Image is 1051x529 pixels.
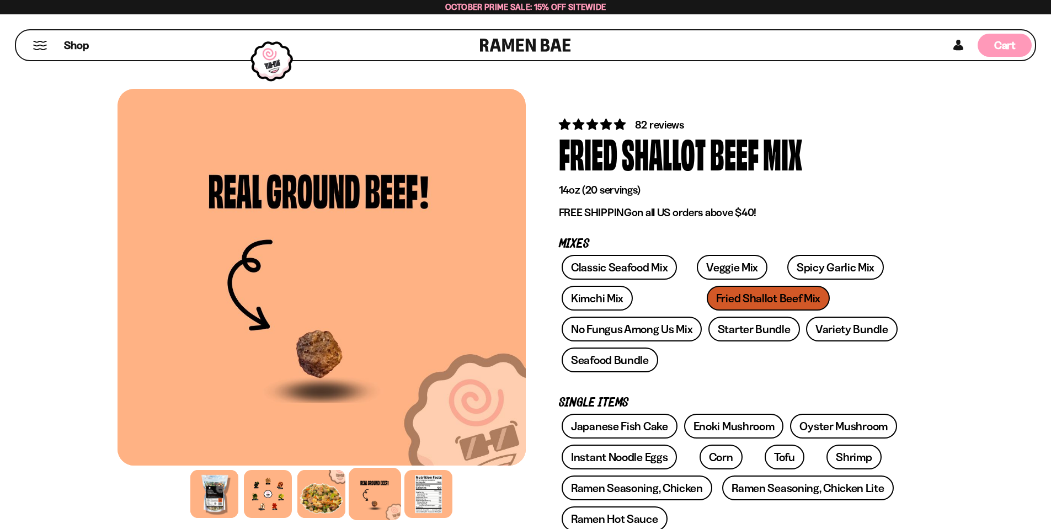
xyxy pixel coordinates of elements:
[787,255,884,280] a: Spicy Garlic Mix
[562,348,658,372] a: Seafood Bundle
[33,41,47,50] button: Mobile Menu Trigger
[562,475,712,500] a: Ramen Seasoning, Chicken
[697,255,767,280] a: Veggie Mix
[64,38,89,53] span: Shop
[684,414,784,439] a: Enoki Mushroom
[559,206,632,219] strong: FREE SHIPPING
[559,117,628,131] span: 4.83 stars
[765,445,804,469] a: Tofu
[622,132,706,174] div: Shallot
[708,317,800,341] a: Starter Bundle
[562,255,677,280] a: Classic Seafood Mix
[994,39,1016,52] span: Cart
[562,317,702,341] a: No Fungus Among Us Mix
[806,317,898,341] a: Variety Bundle
[64,34,89,57] a: Shop
[559,132,617,174] div: Fried
[559,398,901,408] p: Single Items
[559,183,901,197] p: 14oz (20 servings)
[826,445,881,469] a: Shrimp
[763,132,802,174] div: Mix
[710,132,759,174] div: Beef
[559,239,901,249] p: Mixes
[635,118,684,131] span: 82 reviews
[559,206,901,220] p: on all US orders above $40!
[562,445,677,469] a: Instant Noodle Eggs
[700,445,743,469] a: Corn
[722,475,893,500] a: Ramen Seasoning, Chicken Lite
[790,414,897,439] a: Oyster Mushroom
[445,2,606,12] span: October Prime Sale: 15% off Sitewide
[978,30,1032,60] div: Cart
[562,286,633,311] a: Kimchi Mix
[562,414,677,439] a: Japanese Fish Cake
